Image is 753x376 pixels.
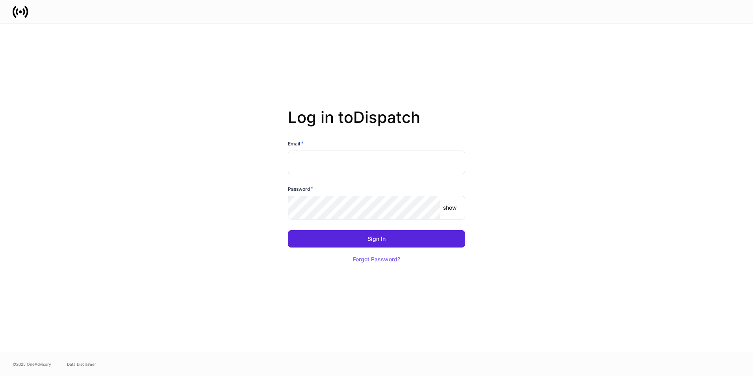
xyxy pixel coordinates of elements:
[353,257,400,262] div: Forgot Password?
[288,185,313,193] h6: Password
[67,361,96,367] a: Data Disclaimer
[443,204,456,212] p: show
[288,108,465,140] h2: Log in to Dispatch
[343,251,410,268] button: Forgot Password?
[288,230,465,248] button: Sign In
[13,361,51,367] span: © 2025 OneAdvisory
[367,236,386,242] div: Sign In
[288,140,304,147] h6: Email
